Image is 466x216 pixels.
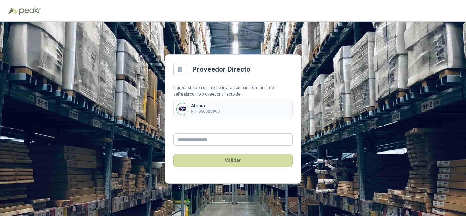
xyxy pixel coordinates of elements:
img: Company Logo [177,103,188,115]
img: Logo [8,8,18,14]
button: Validar [173,154,293,167]
b: Peakr [178,92,190,97]
h2: Proveedor Directo [192,64,250,75]
div: Ingresaste con un link de invitación para formar parte de como proveedor directo de: [173,85,293,98]
img: Peakr [19,7,41,15]
p: NIT [191,108,220,115]
b: 860025900 [198,109,220,114]
p: Alpina [191,103,220,108]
